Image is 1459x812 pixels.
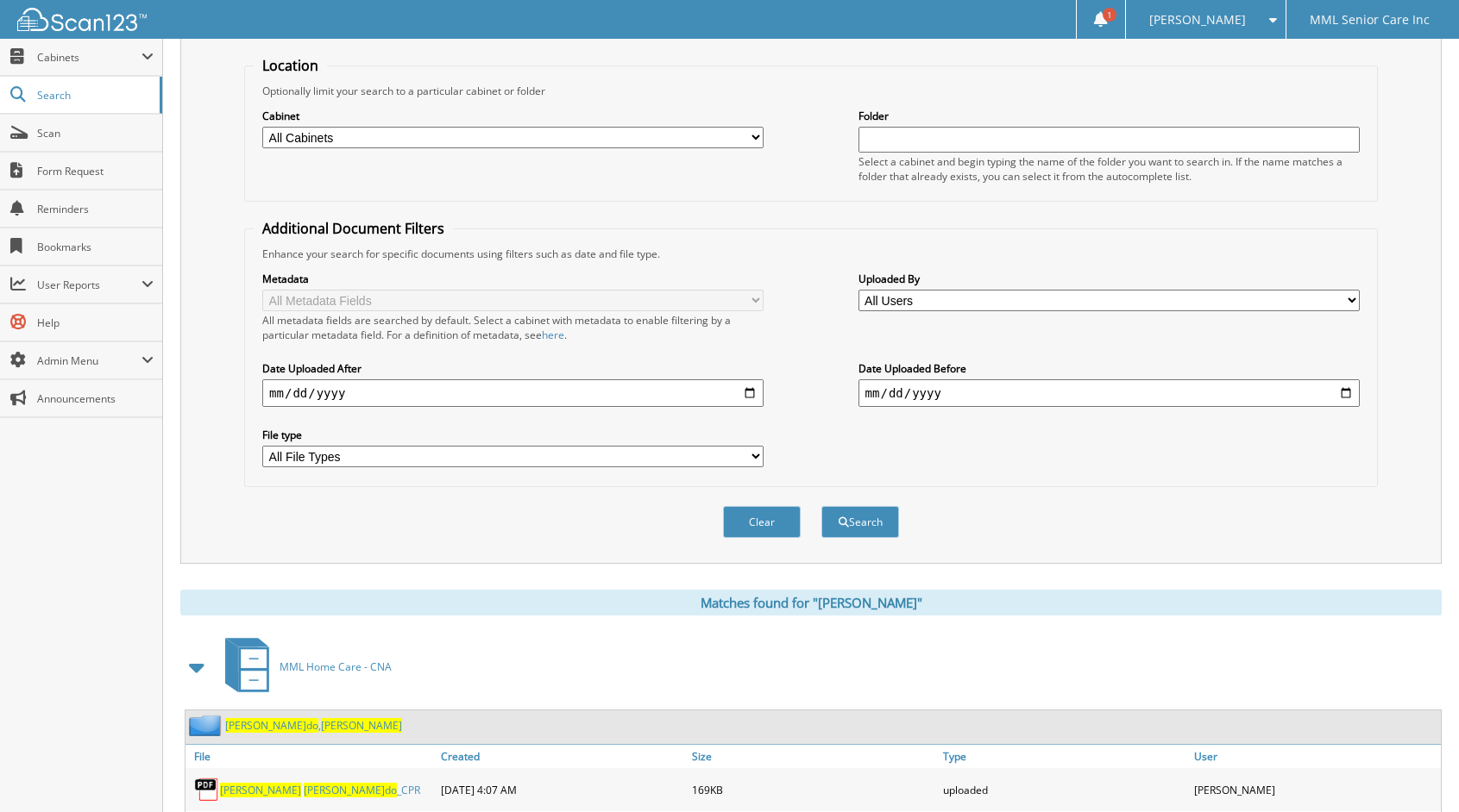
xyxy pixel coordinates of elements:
span: do [225,718,318,733]
label: Uploaded By [858,272,1360,286]
div: All metadata fields are searched by default. Select a cabinet with metadata to enable filtering b... [262,313,764,342]
span: Bookmarks [37,240,154,254]
img: folder2.png [189,715,225,736]
span: Admin Menu [37,353,141,368]
div: Optionally limit your search to a particular cabinet or folder [254,84,1368,98]
div: Matches found for "[PERSON_NAME]" [180,590,1442,615]
span: MML Senior Care Inc [1310,15,1430,25]
div: 169KB [688,772,939,807]
label: Metadata [262,272,764,286]
div: Select a cabinet and begin typing the name of the folder you want to search in. If the name match... [858,154,1360,184]
span: [PERSON_NAME] [220,783,301,797]
span: MML Home Care - CNA [280,659,392,674]
span: 1 [1103,8,1116,22]
button: Clear [723,506,801,538]
img: scan123-logo-white.svg [17,8,147,31]
a: Type [939,745,1190,768]
a: [PERSON_NAME]do,[PERSON_NAME] [225,718,402,733]
label: Cabinet [262,109,764,123]
label: File type [262,428,764,442]
a: File [186,745,437,768]
legend: Location [254,56,327,75]
a: MML Home Care - CNA [215,633,392,701]
div: uploaded [939,772,1190,807]
span: [PERSON_NAME] [304,783,385,797]
input: end [858,379,1360,407]
span: Form Request [37,164,154,178]
span: Search [37,88,151,103]
span: Scan [37,126,154,141]
legend: Additional Document Filters [254,219,453,238]
label: Date Uploaded After [262,361,764,376]
input: start [262,379,764,407]
a: [PERSON_NAME] [PERSON_NAME]do_CPR [220,783,420,797]
div: [PERSON_NAME] [1190,772,1441,807]
label: Date Uploaded Before [858,361,1360,376]
span: [PERSON_NAME] [321,718,402,733]
span: User Reports [37,278,141,292]
span: Announcements [37,391,154,406]
span: do [304,783,397,797]
span: Reminders [37,202,154,216]
a: here [542,328,564,342]
button: Search [821,506,899,538]
span: Help [37,315,154,330]
span: Cabinets [37,50,141,65]
div: Enhance your search for specific documents using filters such as date and file type. [254,247,1368,261]
a: User [1190,745,1441,768]
img: PDF.png [194,777,220,803]
span: [PERSON_NAME] [225,718,306,733]
div: [DATE] 4:07 AM [437,772,688,807]
label: Folder [858,109,1360,123]
a: Created [437,745,688,768]
a: Size [688,745,939,768]
iframe: Chat Widget [1373,729,1459,812]
span: [PERSON_NAME] [1149,15,1246,25]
